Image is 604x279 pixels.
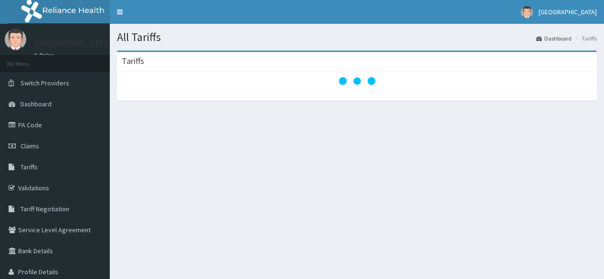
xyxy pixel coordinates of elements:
[5,29,26,50] img: User Image
[572,34,597,42] li: Tariffs
[21,142,39,150] span: Claims
[21,100,52,108] span: Dashboard
[122,57,144,65] h3: Tariffs
[21,79,69,87] span: Switch Providers
[338,62,376,100] svg: audio-loading
[117,31,597,43] h1: All Tariffs
[33,39,112,47] p: [GEOGRAPHIC_DATA]
[536,34,572,42] a: Dashboard
[33,52,56,59] a: Online
[21,163,38,171] span: Tariffs
[521,6,533,18] img: User Image
[539,8,597,16] span: [GEOGRAPHIC_DATA]
[21,205,69,213] span: Tariff Negotiation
